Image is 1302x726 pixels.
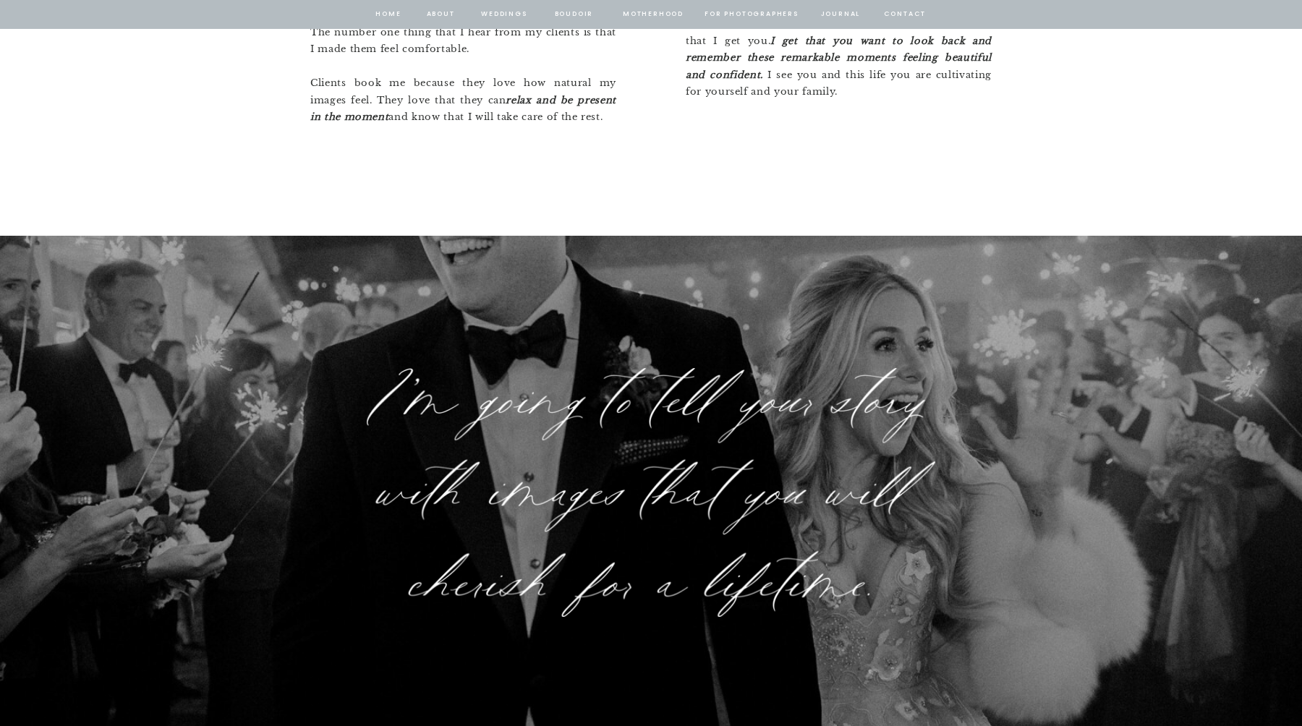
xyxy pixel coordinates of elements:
[23,23,35,35] img: logo_orange.svg
[310,94,616,123] b: relax and be present in the moment
[310,24,616,126] p: The number one thing that I hear from my clients is that I made them feel comfortable. Clients bo...
[425,8,456,21] a: about
[686,35,992,81] b: I get that you want to look back and remember these remarkable moments feeling beautiful and conf...
[882,8,928,21] a: contact
[55,85,129,95] div: Domain Overview
[144,84,156,95] img: tab_keywords_by_traffic_grey.svg
[480,8,529,21] a: Weddings
[23,38,35,49] img: website_grey.svg
[818,8,863,21] a: journal
[375,8,402,21] a: home
[160,85,244,95] div: Keywords by Traffic
[39,84,51,95] img: tab_domain_overview_orange.svg
[38,38,159,49] div: Domain: [DOMAIN_NAME]
[623,8,683,21] a: Motherhood
[41,23,71,35] div: v 4.0.25
[705,8,799,21] a: for photographers
[553,8,595,21] a: BOUDOIR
